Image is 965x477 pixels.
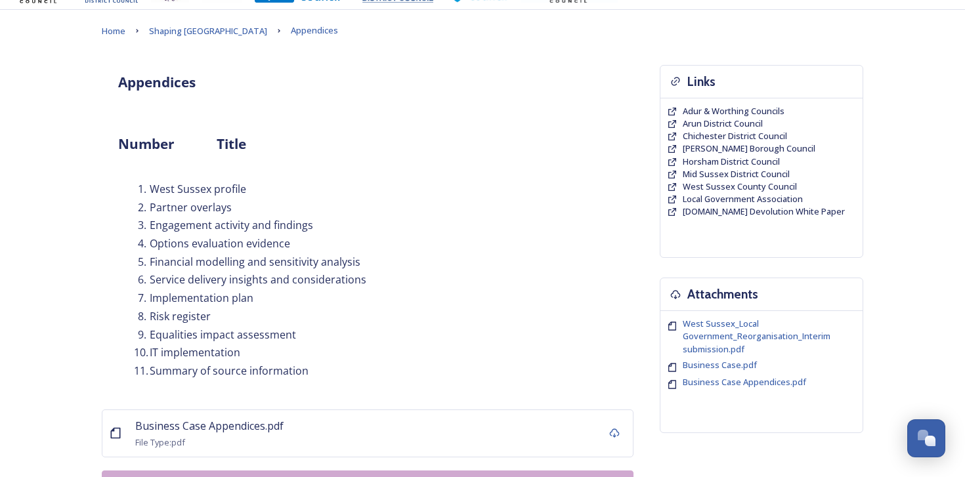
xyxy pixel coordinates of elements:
a: [PERSON_NAME] Borough Council [683,142,815,155]
span: Business Case Appendices.pdf [683,376,806,388]
strong: Number Title [118,135,246,153]
a: Mid Sussex District Council [683,168,790,180]
a: Home [102,23,125,39]
li: Service delivery insights and considerations [134,272,617,287]
span: Mid Sussex District Council [683,168,790,180]
span: Shaping [GEOGRAPHIC_DATA] [149,25,267,37]
span: File Type: pdf [135,436,185,448]
span: Business Case Appendices.pdf [135,419,284,433]
h3: Links [687,72,716,91]
span: Horsham District Council [683,156,780,167]
span: West Sussex County Council [683,180,797,192]
li: Financial modelling and sensitivity analysis [134,255,617,270]
span: Arun District Council [683,117,763,129]
li: IT implementation [134,345,617,360]
a: Local Government Association [683,193,803,205]
span: [PERSON_NAME] Borough Council [683,142,815,154]
h3: Attachments [687,285,758,304]
a: Shaping [GEOGRAPHIC_DATA] [149,23,267,39]
strong: Appendices [118,73,196,91]
span: West Sussex_Local Government_Reorganisation_Interim submission.pdf [683,318,830,354]
a: [DOMAIN_NAME] Devolution White Paper [683,205,845,218]
li: Partner overlays [134,200,617,215]
a: Horsham District Council [683,156,780,168]
button: Open Chat [907,419,945,457]
a: Chichester District Council [683,130,787,142]
li: West Sussex profile [134,182,617,197]
a: Adur & Worthing Councils [683,105,784,117]
a: Arun District Council [683,117,763,130]
a: West Sussex County Council [683,180,797,193]
span: [DOMAIN_NAME] Devolution White Paper [683,205,845,217]
li: Engagement activity and findings [134,218,617,233]
span: Home [102,25,125,37]
li: Equalities impact assessment [134,327,617,342]
li: Summary of source information [134,363,617,379]
li: Risk register [134,309,617,324]
li: Options evaluation evidence [134,236,617,251]
span: Business Case.pdf [683,359,757,371]
span: Appendices [291,24,338,36]
a: Business Case Appendices.pdf [135,417,284,433]
span: Adur & Worthing Councils [683,105,784,117]
li: Implementation plan [134,291,617,306]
